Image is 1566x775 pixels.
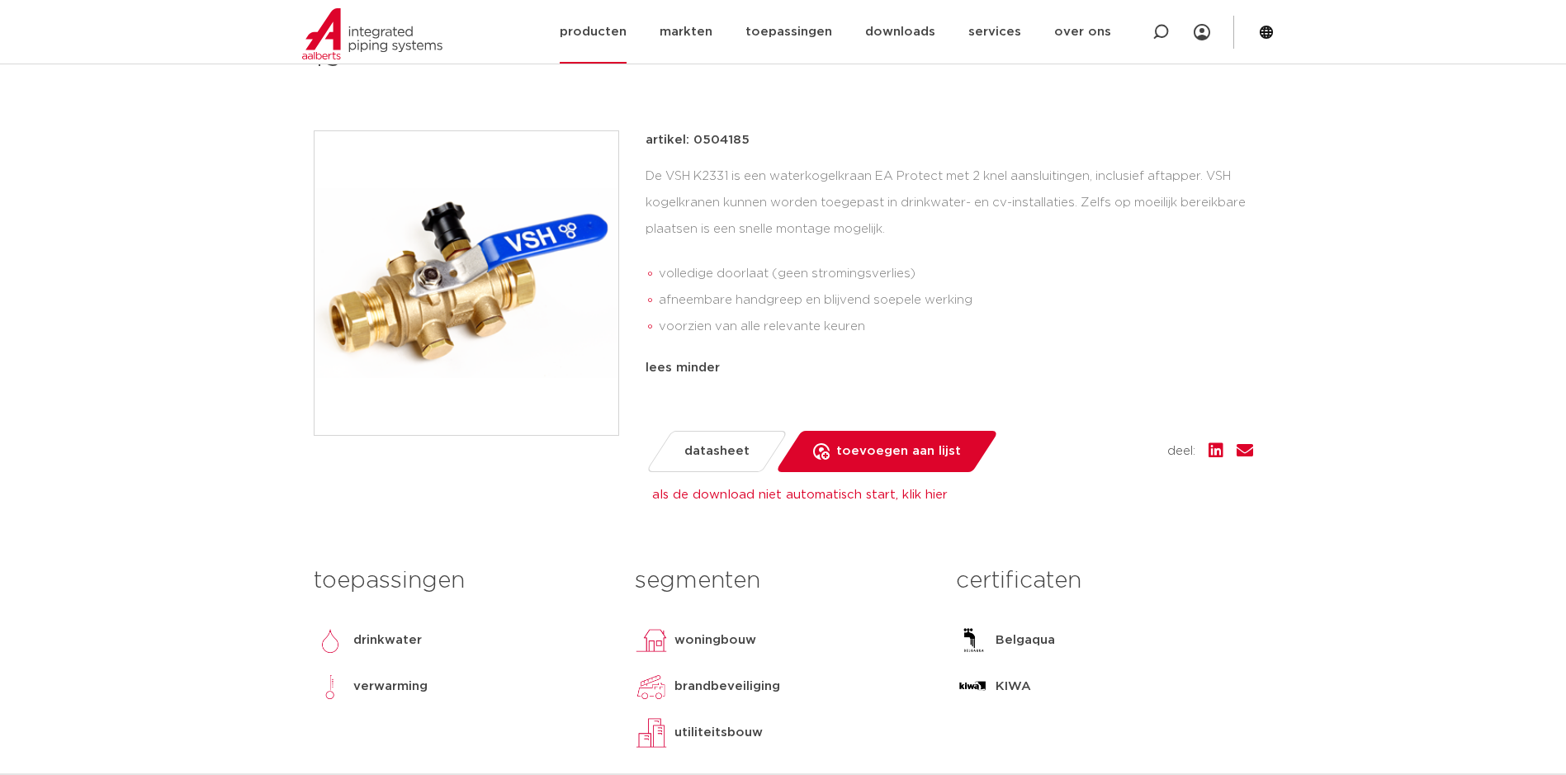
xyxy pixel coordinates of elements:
img: woningbouw [635,624,668,657]
div: De VSH K2331 is een waterkogelkraan EA Protect met 2 knel aansluitingen, inclusief aftapper. VSH ... [646,163,1253,346]
p: utiliteitsbouw [674,723,763,743]
h3: toepassingen [314,565,610,598]
p: Belgaqua [996,631,1055,650]
li: voorzien van alle relevante keuren [659,314,1253,340]
img: brandbeveiliging [635,670,668,703]
p: brandbeveiliging [674,677,780,697]
p: artikel: 0504185 [646,130,750,150]
p: drinkwater [353,631,422,650]
p: verwarming [353,677,428,697]
img: drinkwater [314,624,347,657]
h3: segmenten [635,565,931,598]
img: verwarming [314,670,347,703]
p: KIWA [996,677,1031,697]
span: deel: [1167,442,1195,461]
img: KIWA [956,670,989,703]
span: datasheet [684,438,750,465]
img: Belgaqua [956,624,989,657]
img: utiliteitsbouw [635,716,668,749]
a: datasheet [645,431,788,472]
li: volledige doorlaat (geen stromingsverlies) [659,261,1253,287]
span: toevoegen aan lijst [836,438,961,465]
div: lees minder [646,358,1253,378]
img: Product Image for VSH Super waterkogelkraan EA Protect FF 15 [315,131,618,435]
p: woningbouw [674,631,756,650]
h3: certificaten [956,565,1252,598]
li: afneembare handgreep en blijvend soepele werking [659,287,1253,314]
a: als de download niet automatisch start, klik hier [652,489,948,501]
